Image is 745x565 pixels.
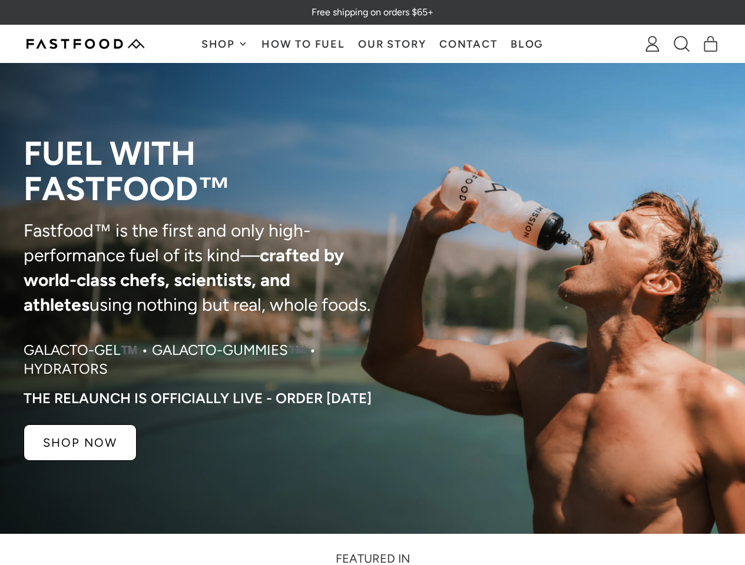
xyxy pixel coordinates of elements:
a: Contact [433,25,504,62]
a: SHOP NOW [24,424,137,461]
p: Fuel with Fastfood™ [24,136,395,207]
p: SHOP NOW [43,437,117,448]
strong: crafted by world-class chefs, scientists, and athletes [24,244,344,315]
a: How To Fuel [255,25,352,62]
a: Our Story [352,25,433,62]
img: Fastfood [27,39,144,49]
a: Blog [504,25,551,62]
p: Fastfood™ is the first and only high-performance fuel of its kind— using nothing but real, whole ... [24,218,395,317]
button: Shop [194,25,254,62]
p: The RELAUNCH IS OFFICIALLY LIVE - ORDER [DATE] [24,390,372,407]
p: Galacto-Gel™️ • Galacto-Gummies™️ • Hydrators [24,341,395,378]
span: Shop [201,39,238,49]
